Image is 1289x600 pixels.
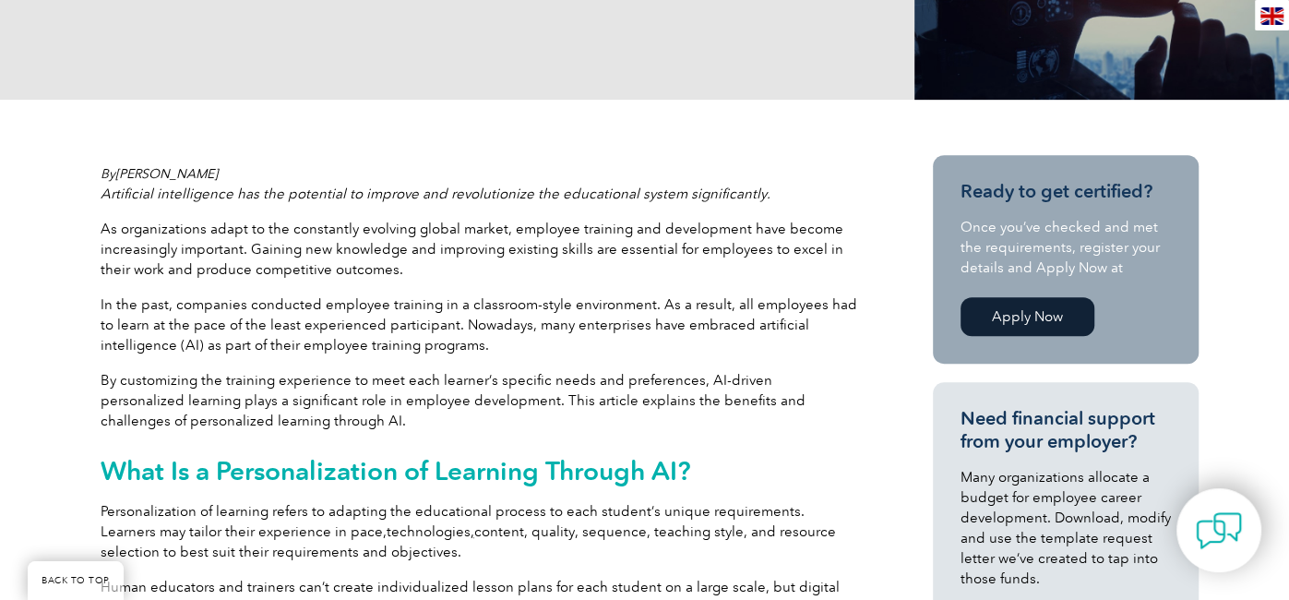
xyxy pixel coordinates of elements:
h3: Ready to get certified? [961,180,1171,203]
h2: What Is a Personalization of Learning Through AI? [101,456,857,486]
em: By [101,166,218,182]
p: Once you’ve checked and met the requirements, register your details and Apply Now at [961,217,1171,278]
img: en [1260,7,1283,25]
h3: Need financial support from your employer? [961,407,1171,453]
img: contact-chat.png [1196,508,1242,554]
p: As organizations adapt to the constantly evolving global market, employee training and developmen... [101,219,857,280]
p: Many organizations allocate a budget for employee career development. Download, modify and use th... [961,467,1171,589]
p: Personalization of learning refers to adapting the educational process to each student’s unique r... [101,501,857,562]
p: By customizing the training experience to meet each learner’s specific needs and preferences, AI-... [101,370,857,431]
a: BACK TO TOP [28,561,124,600]
a: [PERSON_NAME] [115,166,218,182]
p: In the past, companies conducted employee training in a classroom-style environment. As a result,... [101,294,857,355]
em: Artificial intelligence has the potential to improve and revolutionize the educational system sig... [101,186,770,202]
a: Apply Now [961,297,1094,336]
a: technologies [387,523,471,540]
u: , [471,523,474,540]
